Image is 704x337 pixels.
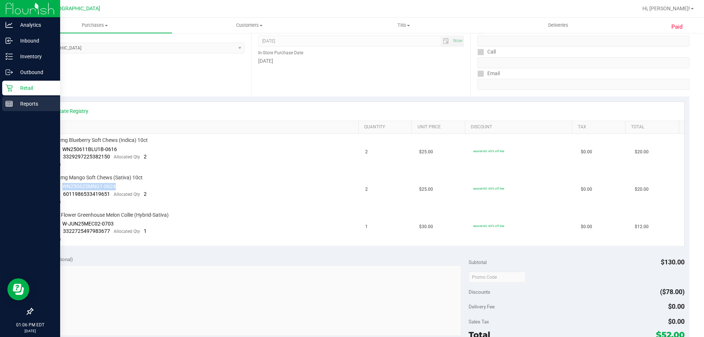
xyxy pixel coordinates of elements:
span: $0.00 [581,223,592,230]
span: $0.00 [581,186,592,193]
span: 3322725497983677 [63,228,110,234]
span: Sales Tax [469,319,489,325]
span: $25.00 [419,186,433,193]
span: Tills [327,22,480,29]
span: 2 [365,149,368,155]
span: 2 [144,154,147,160]
input: Promo Code [469,272,525,283]
span: WN250611BLU1B-0616 [62,146,117,152]
span: Deliveries [538,22,578,29]
span: 1 [144,228,147,234]
span: $12.00 [635,223,649,230]
span: Hi, [PERSON_NAME]! [642,6,690,11]
span: second-60: 60% off line [473,187,504,190]
p: [DATE] [3,328,57,334]
iframe: Resource center [7,278,29,300]
span: 2 [365,186,368,193]
a: Purchases [18,18,172,33]
a: Total [631,124,676,130]
span: Delivery Fee [469,304,495,309]
span: Customers [172,22,326,29]
span: W-JUN25MEC02-0703 [62,221,114,227]
span: Purchases [18,22,172,29]
p: Outbound [13,68,57,77]
p: Reports [13,99,57,108]
label: Call [477,47,496,57]
span: Paid [671,23,683,31]
span: second-60: 60% off line [473,224,504,228]
a: Customers [172,18,326,33]
p: Inbound [13,36,57,45]
span: $0.00 [581,149,592,155]
span: Allocated Qty [114,192,140,197]
a: Tax [578,124,623,130]
a: Quantity [364,124,409,130]
a: Unit Price [418,124,462,130]
inline-svg: Inbound [5,37,13,44]
inline-svg: Analytics [5,21,13,29]
span: [GEOGRAPHIC_DATA] [50,6,100,12]
inline-svg: Outbound [5,69,13,76]
a: SKU [43,124,355,130]
span: ($78.00) [660,288,685,296]
span: WNA 10mg Blueberry Soft Chews (Indica) 10ct [42,137,148,144]
span: Allocated Qty [114,154,140,160]
span: $130.00 [661,258,685,266]
inline-svg: Retail [5,84,13,92]
inline-svg: Inventory [5,53,13,60]
span: $20.00 [635,149,649,155]
p: Analytics [13,21,57,29]
p: Inventory [13,52,57,61]
div: [DATE] [258,57,463,65]
span: 6011986533419651 [63,191,110,197]
label: Email [477,68,500,79]
span: WN250623MNG1-0624 [62,183,116,189]
span: $30.00 [419,223,433,230]
p: Retail [13,84,57,92]
span: second-60: 60% off line [473,149,504,153]
span: $0.00 [668,303,685,310]
input: Format: (999) 999-9999 [477,36,689,47]
span: 1 [365,223,368,230]
span: Allocated Qty [114,229,140,234]
inline-svg: Reports [5,100,13,107]
span: WNA 10mg Mango Soft Chews (Sativa) 10ct [42,174,143,181]
a: View State Registry [44,107,88,115]
span: 2 [144,191,147,197]
a: Deliveries [481,18,635,33]
span: Subtotal [469,259,487,265]
p: 01:06 PM EDT [3,322,57,328]
span: $25.00 [419,149,433,155]
a: Discount [471,124,569,130]
span: Discounts [469,285,490,298]
a: Tills [326,18,481,33]
span: $20.00 [635,186,649,193]
span: 3329297225382150 [63,154,110,160]
label: In-Store Purchase Date [258,50,303,56]
input: Format: (999) 999-9999 [477,57,689,68]
span: $0.00 [668,318,685,325]
span: FD 3.5g Flower Greenhouse Melon Collie (Hybrid-Sativa) [42,212,169,219]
